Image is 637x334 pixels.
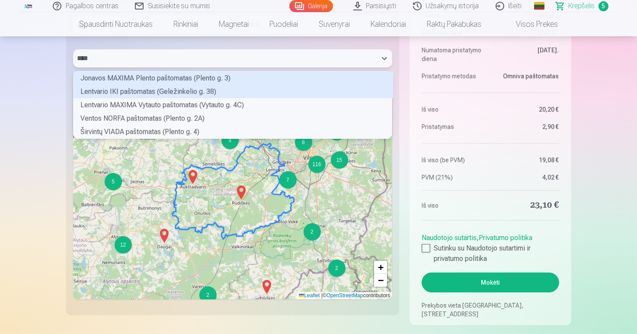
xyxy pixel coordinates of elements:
[299,292,320,299] a: Leaflet
[297,292,392,299] div: © contributors
[378,275,384,286] span: −
[495,199,559,212] dd: 23,10 €
[208,12,259,36] a: Magnetai
[74,98,393,112] div: Lentvario MAXIMA Vytauto paštomatas (Vytauto g. 4C)
[374,261,387,274] a: Zoom in
[331,151,348,169] div: 15
[495,46,559,63] dd: [DATE].
[74,71,393,85] div: Jonavos MAXIMA Plento paštomatas (Plento g. 3)
[422,72,486,80] dt: Pristatymo metodas
[479,234,532,242] a: Privatumo politika
[105,173,122,190] div: 5
[495,156,559,164] dd: 19,08 €
[422,234,477,242] a: Naudotojo sutartis
[279,171,280,172] div: 7
[221,132,239,149] div: 4
[495,72,559,80] dd: Omniva paštomatas
[308,156,326,173] div: 116
[295,134,312,151] div: 8
[308,12,360,36] a: Suvenyrai
[163,12,208,36] a: Rinkiniai
[492,12,568,36] a: Visos prekės
[374,274,387,287] a: Zoom out
[259,12,308,36] a: Puodeliai
[321,292,323,299] span: |
[304,223,321,241] div: 2
[360,12,416,36] a: Kalendoriai
[199,286,217,304] div: 2
[422,243,559,264] label: Sutinku su Naudotojo sutartimi ir privatumo politika
[599,1,608,11] span: 5
[422,105,486,114] dt: Iš viso
[422,122,486,131] dt: Pristatymas
[416,12,492,36] a: Raktų pakabukas
[199,286,200,287] div: 2
[74,112,393,125] div: Ventos NORFA paštomatas (Plento g. 2A)
[378,262,384,273] span: +
[69,12,163,36] a: Spausdinti nuotraukas
[422,229,559,264] div: ,
[422,273,559,292] button: Mokėti
[279,171,297,189] div: 7
[74,85,393,98] div: Lentvario IKI paštomatas (Geležinkelio g. 38)
[328,260,346,277] div: 2
[495,122,559,131] dd: 2,90 €
[74,125,393,138] div: Širvintų VIADA paštomatas (Plento g. 4)
[327,292,363,299] a: OpenStreetMap
[24,3,33,9] img: /fa5
[422,199,486,212] dt: Iš viso
[74,71,393,138] div: grid
[495,105,559,114] dd: 20,20 €
[422,301,559,318] p: Prekybos vieta [GEOGRAPHIC_DATA], [STREET_ADDRESS]
[422,46,486,63] dt: Numatoma pristatymo diena
[186,167,200,187] img: Marker
[234,182,248,203] img: Marker
[308,155,309,156] div: 116
[260,276,274,297] img: Marker
[422,156,486,164] dt: Iš viso (be PVM)
[115,236,132,254] div: 12
[495,173,559,182] dd: 4,02 €
[422,173,486,182] dt: PVM (21%)
[157,225,171,246] img: Marker
[569,1,595,11] span: Krepšelis
[104,173,105,173] div: 5
[330,151,331,152] div: 15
